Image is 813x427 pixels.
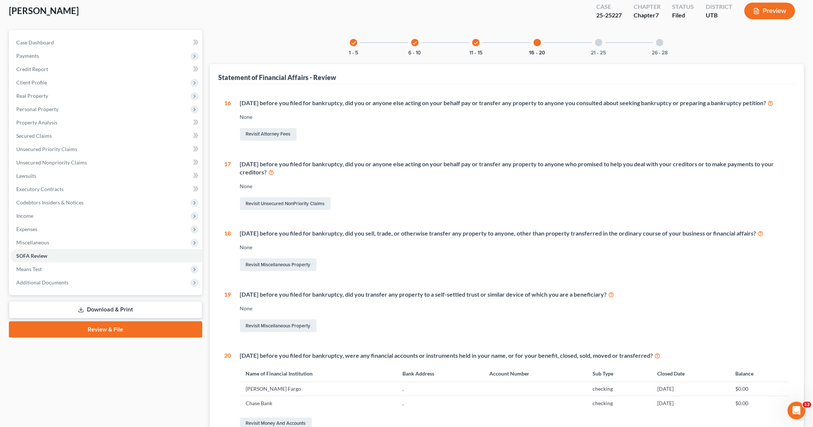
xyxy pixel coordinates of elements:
div: None [240,244,790,251]
th: Name of Financial Institution [240,366,397,382]
td: checking [587,396,651,410]
div: [DATE] before you filed for bankruptcy, did you or anyone else acting on your behalf pay or trans... [240,160,790,177]
a: Credit Report [10,63,202,76]
td: , [397,382,484,396]
a: Revisit Miscellaneous Property [240,320,317,332]
a: Review & File [9,321,202,338]
div: 17 [225,160,231,212]
span: Payments [16,53,39,59]
div: [DATE] before you filed for bankruptcy, did you or anyone else acting on your behalf pay or trans... [240,99,790,107]
td: [DATE] [652,396,730,410]
span: Personal Property [16,106,58,112]
div: District [706,3,733,11]
button: 21 - 25 [591,50,606,56]
button: Preview [745,3,795,19]
a: Secured Claims [10,129,202,143]
td: $0.00 [730,396,789,410]
span: Unsecured Nonpriority Claims [16,159,87,166]
span: Additional Documents [16,279,68,286]
button: 1 - 5 [349,50,358,56]
span: Codebtors Insiders & Notices [16,199,84,206]
th: Account Number [484,366,587,382]
span: Executory Contracts [16,186,64,192]
a: SOFA Review [10,249,202,263]
a: Property Analysis [10,116,202,129]
span: 12 [803,402,812,408]
div: Status [672,3,694,11]
div: None [240,183,790,190]
div: 18 [225,229,231,273]
div: Chapter [634,11,661,20]
a: Lawsuits [10,169,202,183]
a: Revisit Attorney Fees [240,128,297,141]
a: Unsecured Nonpriority Claims [10,156,202,169]
span: Property Analysis [16,119,57,126]
div: UTB [706,11,733,20]
td: checking [587,382,651,396]
div: None [240,305,790,312]
th: Balance [730,366,789,382]
button: 6 - 10 [409,50,421,56]
td: [DATE] [652,382,730,396]
span: Unsecured Priority Claims [16,146,77,152]
div: Filed [672,11,694,20]
a: Case Dashboard [10,36,202,49]
div: Case [596,3,622,11]
td: $0.00 [730,382,789,396]
td: , [397,396,484,410]
button: 11 - 15 [470,50,483,56]
td: Chase Bank [240,396,397,410]
a: Download & Print [9,301,202,318]
span: Client Profile [16,79,47,86]
td: [PERSON_NAME] Fargo [240,382,397,396]
span: Income [16,213,33,219]
div: 25-25227 [596,11,622,20]
i: check [351,40,356,46]
a: Unsecured Priority Claims [10,143,202,156]
button: 26 - 28 [652,50,668,56]
a: Revisit Miscellaneous Property [240,258,317,271]
div: [DATE] before you filed for bankruptcy, were any financial accounts or instruments held in your n... [240,351,790,360]
a: Executory Contracts [10,183,202,196]
span: SOFA Review [16,253,47,259]
a: Revisit Unsecured NonPriority Claims [240,197,331,210]
span: Miscellaneous [16,239,49,246]
div: None [240,113,790,121]
div: [DATE] before you filed for bankruptcy, did you transfer any property to a self-settled trust or ... [240,290,790,299]
th: Bank Address [397,366,484,382]
th: Closed Date [652,366,730,382]
div: Statement of Financial Affairs - Review [219,73,337,82]
div: 16 [225,99,231,142]
span: Expenses [16,226,37,232]
div: 19 [225,290,231,334]
th: Sub Type [587,366,651,382]
span: Secured Claims [16,133,52,139]
span: Case Dashboard [16,39,54,46]
span: 7 [655,11,659,19]
i: check [412,40,418,46]
div: [DATE] before you filed for bankruptcy, did you sell, trade, or otherwise transfer any property t... [240,229,790,238]
span: Credit Report [16,66,48,72]
span: Means Test [16,266,42,272]
div: Chapter [634,3,661,11]
i: check [473,40,479,46]
span: Lawsuits [16,173,36,179]
span: [PERSON_NAME] [9,5,79,16]
button: 16 - 20 [529,50,546,56]
iframe: Intercom live chat [788,402,806,420]
span: Real Property [16,93,48,99]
